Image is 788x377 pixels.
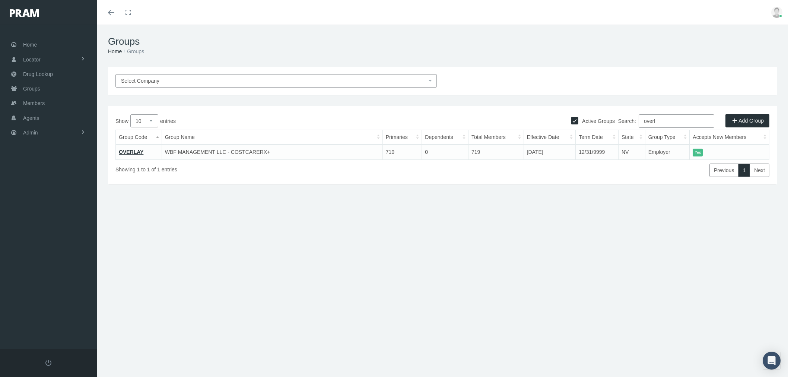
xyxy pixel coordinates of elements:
span: Groups [23,82,40,96]
a: Home [108,48,122,54]
td: WBF MANAGEMENT LLC - COSTCARERX+ [162,145,382,159]
a: Previous [709,164,738,177]
span: Locator [23,53,41,67]
span: Drug Lookup [23,67,53,81]
label: Search: [618,114,714,128]
label: Active Groups [578,117,615,125]
a: OVERLAY [119,149,143,155]
img: user-placeholder.jpg [771,7,782,18]
span: Home [23,38,37,52]
a: Add Group [725,114,769,127]
th: Term Date: activate to sort column ascending [576,130,619,145]
h1: Groups [108,36,777,47]
td: 719 [468,145,524,159]
a: 1 [738,164,750,177]
th: Group Name: activate to sort column ascending [162,130,382,145]
label: Show entries [115,114,442,127]
span: Select Company [121,78,159,84]
th: Total Members: activate to sort column ascending [468,130,524,145]
itemstyle: Yes [693,149,703,156]
li: Groups [122,47,144,56]
th: Dependents: activate to sort column ascending [422,130,468,145]
td: Employer [645,145,690,159]
td: NV [618,145,645,159]
td: 0 [422,145,468,159]
td: 12/31/9999 [576,145,619,159]
input: Search: [639,114,714,128]
th: Primaries: activate to sort column ascending [382,130,422,145]
select: Showentries [130,114,158,127]
span: Admin [23,126,38,140]
span: Agents [23,111,39,125]
td: [DATE] [524,145,576,159]
th: Group Type: activate to sort column ascending [645,130,690,145]
span: Members [23,96,45,110]
a: Next [750,164,769,177]
th: Effective Date: activate to sort column ascending [524,130,576,145]
td: 719 [382,145,422,159]
th: Group Code: activate to sort column descending [116,130,162,145]
img: PRAM_20_x_78.png [10,9,39,17]
th: Accepts New Members: activate to sort column ascending [690,130,769,145]
th: State: activate to sort column ascending [618,130,645,145]
div: Open Intercom Messenger [763,352,781,370]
